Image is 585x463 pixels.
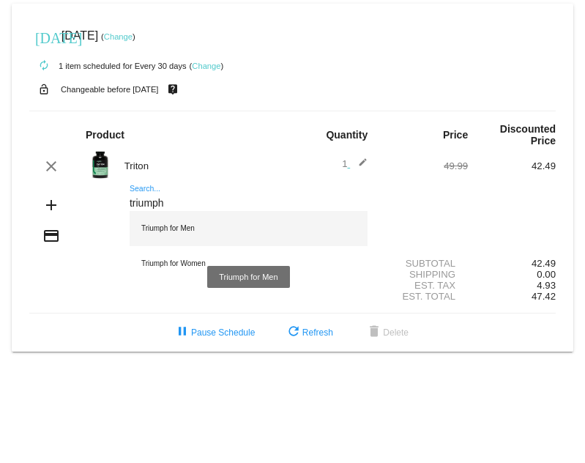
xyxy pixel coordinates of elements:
div: Est. Total [380,291,468,302]
span: 0.00 [537,269,556,280]
div: Triumph for Men [130,211,368,246]
button: Pause Schedule [162,319,267,346]
div: Est. Tax [380,280,468,291]
a: Change [192,62,220,70]
button: Refresh [273,319,345,346]
mat-icon: credit_card [42,227,60,245]
div: Shipping [380,269,468,280]
div: Subtotal [380,258,468,269]
strong: Product [86,129,124,141]
mat-icon: [DATE] [35,28,53,45]
input: Search... [130,198,368,210]
img: Image-1-Carousel-Triton-Transp.png [86,150,115,179]
div: Triumph for Women [130,246,368,281]
div: 49.99 [380,160,468,171]
small: ( ) [101,32,135,41]
mat-icon: refresh [285,324,302,341]
small: Changeable before [DATE] [61,85,159,94]
strong: Quantity [326,129,368,141]
strong: Discounted Price [500,123,556,147]
small: ( ) [190,62,224,70]
div: 42.49 [468,160,556,171]
mat-icon: live_help [164,80,182,99]
span: 47.42 [532,291,556,302]
div: Triton [117,160,293,171]
span: 1 [342,158,368,169]
mat-icon: edit [350,158,368,175]
mat-icon: clear [42,158,60,175]
button: Delete [354,319,420,346]
span: 4.93 [537,280,556,291]
mat-icon: add [42,196,60,214]
mat-icon: pause [174,324,191,341]
strong: Price [443,129,468,141]
span: Refresh [285,327,333,338]
mat-icon: lock_open [35,80,53,99]
mat-icon: autorenew [35,57,53,75]
span: Delete [365,327,409,338]
a: Change [104,32,133,41]
small: 1 item scheduled for Every 30 days [29,62,187,70]
mat-icon: delete [365,324,383,341]
div: 42.49 [468,258,556,269]
span: Pause Schedule [174,327,255,338]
